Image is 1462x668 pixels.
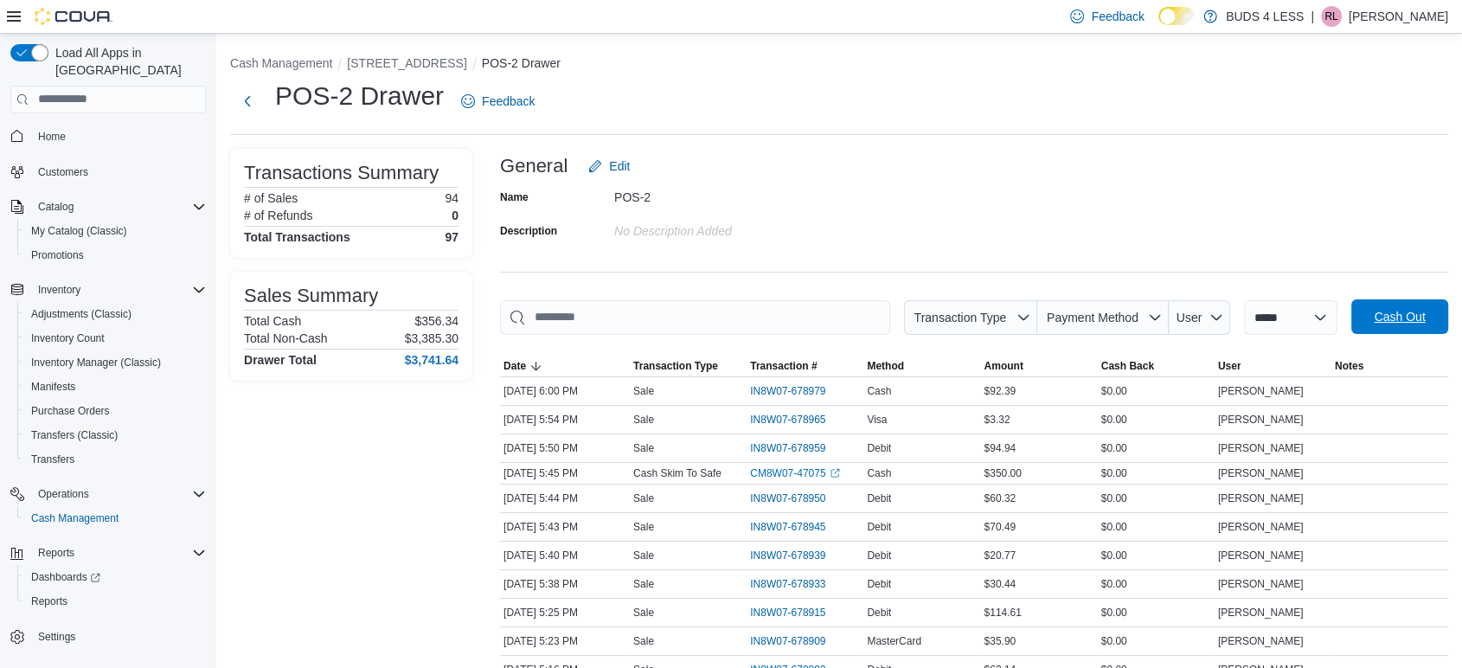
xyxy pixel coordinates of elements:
[17,589,213,613] button: Reports
[750,602,843,623] button: IN8W07-678915
[1218,466,1304,480] span: [PERSON_NAME]
[24,508,125,529] a: Cash Management
[500,300,890,335] input: This is a search bar. As you type, the results lower in the page will automatically filter.
[867,549,891,562] span: Debit
[24,245,91,266] a: Promotions
[31,279,87,300] button: Inventory
[31,484,206,504] span: Operations
[31,543,206,563] span: Reports
[630,356,747,376] button: Transaction Type
[230,84,265,119] button: Next
[1158,7,1195,25] input: Dark Mode
[867,491,891,505] span: Debit
[1218,606,1304,620] span: [PERSON_NAME]
[614,183,846,204] div: POS-2
[750,520,825,534] span: IN8W07-678945
[31,626,206,647] span: Settings
[1037,300,1169,335] button: Payment Method
[244,230,350,244] h4: Total Transactions
[1331,356,1448,376] button: Notes
[24,245,206,266] span: Promotions
[38,200,74,214] span: Catalog
[633,466,721,480] p: Cash Skim To Safe
[454,84,542,119] a: Feedback
[230,56,332,70] button: Cash Management
[3,278,213,302] button: Inventory
[984,634,1016,648] span: $35.90
[31,224,127,238] span: My Catalog (Classic)
[244,286,378,306] h3: Sales Summary
[1374,308,1425,325] span: Cash Out
[482,56,561,70] button: POS-2 Drawer
[633,384,654,398] p: Sale
[1218,634,1304,648] span: [PERSON_NAME]
[500,517,630,537] div: [DATE] 5:43 PM
[24,425,125,446] a: Transfers (Classic)
[500,381,630,401] div: [DATE] 6:00 PM
[1169,300,1230,335] button: User
[500,488,630,509] div: [DATE] 5:44 PM
[984,359,1023,373] span: Amount
[1335,359,1363,373] span: Notes
[24,567,206,588] span: Dashboards
[633,413,654,427] p: Sale
[24,508,206,529] span: Cash Management
[31,307,131,321] span: Adjustments (Classic)
[244,163,439,183] h3: Transactions Summary
[24,352,206,373] span: Inventory Manager (Classic)
[405,331,458,345] p: $3,385.30
[244,314,301,328] h6: Total Cash
[750,574,843,594] button: IN8W07-678933
[31,404,110,418] span: Purchase Orders
[1098,356,1215,376] button: Cash Back
[1101,359,1154,373] span: Cash Back
[24,328,112,349] a: Inventory Count
[1098,488,1215,509] div: $0.00
[17,375,213,399] button: Manifests
[750,488,843,509] button: IN8W07-678950
[31,248,84,262] span: Promotions
[1351,299,1448,334] button: Cash Out
[984,441,1016,455] span: $94.94
[405,353,458,367] h4: $3,741.64
[867,441,891,455] span: Debit
[31,126,73,147] a: Home
[17,399,213,423] button: Purchase Orders
[1215,356,1331,376] button: User
[633,577,654,591] p: Sale
[984,549,1016,562] span: $20.77
[31,356,161,369] span: Inventory Manager (Classic)
[1098,463,1215,484] div: $0.00
[38,283,80,297] span: Inventory
[31,570,100,584] span: Dashboards
[24,304,138,324] a: Adjustments (Classic)
[482,93,535,110] span: Feedback
[867,606,891,620] span: Debit
[1324,6,1337,27] span: RL
[581,149,637,183] button: Edit
[614,217,846,238] div: No Description added
[633,520,654,534] p: Sale
[500,574,630,594] div: [DATE] 5:38 PM
[17,447,213,472] button: Transfers
[31,380,75,394] span: Manifests
[38,165,88,179] span: Customers
[31,196,206,217] span: Catalog
[750,441,825,455] span: IN8W07-678959
[984,413,1010,427] span: $3.32
[830,468,840,479] svg: External link
[500,545,630,566] div: [DATE] 5:40 PM
[275,79,444,113] h1: POS-2 Drawer
[31,331,105,345] span: Inventory Count
[17,326,213,350] button: Inventory Count
[3,541,213,565] button: Reports
[750,384,825,398] span: IN8W07-678979
[1218,577,1304,591] span: [PERSON_NAME]
[500,156,567,177] h3: General
[24,449,206,470] span: Transfers
[31,196,80,217] button: Catalog
[633,441,654,455] p: Sale
[17,565,213,589] a: Dashboards
[750,359,817,373] span: Transaction #
[500,190,529,204] label: Name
